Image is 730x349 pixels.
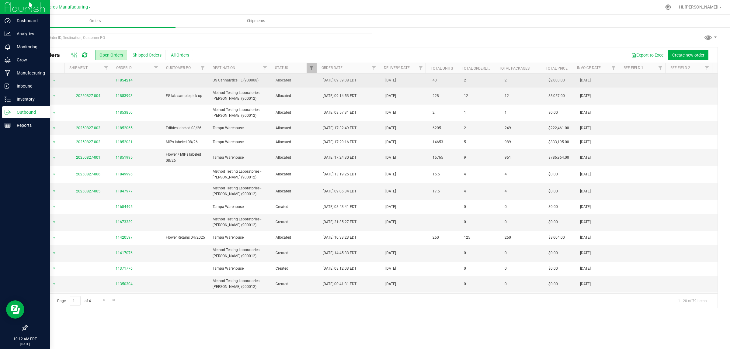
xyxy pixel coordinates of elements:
span: Method Testing Laboratories - [PERSON_NAME] (900012) [213,90,268,102]
a: Filter [655,63,665,73]
span: [DATE] 08:43:41 EDT [323,204,356,210]
span: MIPs labeled 08/26 [166,139,206,145]
p: Inventory [11,95,47,103]
a: Go to the next page [100,296,109,304]
span: [DATE] [580,78,591,83]
span: 989 [502,138,514,147]
span: Allocated [276,171,315,177]
span: US Cannalytics FL (900008) [213,78,268,83]
a: Shipment [69,66,88,70]
span: 17.5 [433,188,440,194]
span: 12 [464,93,468,99]
span: Tampa Warehouse [213,266,268,271]
span: select [50,202,58,211]
span: 2 [433,110,435,116]
span: select [50,92,58,100]
span: Allocated [276,188,315,194]
span: [DATE] [385,155,396,161]
span: [DATE] [580,125,591,131]
span: 9 [464,155,466,161]
a: Filter [260,63,270,73]
a: Delivery Date [384,66,410,70]
p: [DATE] [3,342,47,346]
a: Invoice Date [577,66,601,70]
span: Edibles labeled 08/26 [166,125,206,131]
span: Tampa Warehouse [213,235,268,240]
span: [DATE] [385,266,396,271]
span: Method Testing Laboratories - [PERSON_NAME] (900012) [213,107,268,119]
span: [DATE] [580,93,591,99]
span: 1 [464,110,466,116]
span: $8,604.00 [548,235,565,240]
span: [DATE] [385,250,396,256]
span: 15765 [433,155,443,161]
a: Filter [151,63,161,73]
a: 11852065 [116,125,133,131]
span: [DATE] [580,250,591,256]
a: 11673339 [116,219,133,225]
span: 0 [464,204,466,210]
span: 125 [464,235,470,240]
span: $0.00 [548,250,558,256]
span: select [50,154,58,162]
span: [DATE] [580,188,591,194]
span: 1 - 20 of 79 items [673,296,711,305]
span: 4 [464,188,466,194]
a: Filter [307,63,317,73]
span: $2,000.00 [548,78,565,83]
span: 15.5 [433,171,440,177]
span: [DATE] [385,78,396,83]
span: Created [276,219,315,225]
button: All Orders [167,50,193,60]
span: Method Testing Laboratories - [PERSON_NAME] (900012) [213,278,268,290]
inline-svg: Manufacturing [5,70,11,76]
span: Tampa Warehouse [213,155,268,161]
a: 11371776 [116,266,133,271]
a: 11853993 [116,93,133,99]
a: 11350304 [116,281,133,287]
span: 250 [502,233,514,242]
span: Method Testing Laboratories - [PERSON_NAME] (900012) [213,247,268,259]
a: 11684495 [116,204,133,210]
span: 249 [502,124,514,133]
span: 0 [502,264,510,273]
span: $0.00 [548,266,558,271]
p: Inbound [11,82,47,90]
a: 11853850 [116,110,133,116]
span: [DATE] [385,110,396,116]
p: Monitoring [11,43,47,50]
span: [DATE] 13:19:25 EDT [323,171,356,177]
span: [DATE] [385,171,396,177]
inline-svg: Grow [5,57,11,63]
span: 0 [464,250,466,256]
span: 0 [502,202,510,211]
span: [DATE] 09:06:34 EDT [323,188,356,194]
inline-svg: Inventory [5,96,11,102]
span: [DATE] 09:39:08 EDT [323,78,356,83]
button: Shipped Orders [129,50,165,60]
p: Analytics [11,30,47,37]
span: select [50,280,58,288]
button: Create new order [668,50,708,60]
span: select [50,249,58,257]
span: [DATE] 17:29:16 EDT [323,139,356,145]
span: [DATE] 08:57:31 EDT [323,110,356,116]
span: Flower / MIPs labeled 08/26 [166,152,206,163]
span: 4 [464,171,466,177]
span: [DATE] [385,125,396,131]
span: Tampa Warehouse [213,139,268,145]
span: Create new order [672,53,704,57]
inline-svg: Reports [5,122,11,128]
span: select [50,218,58,226]
inline-svg: Analytics [5,31,11,37]
a: Destination [213,66,235,70]
span: Allocated [276,78,315,83]
span: 0 [502,249,510,257]
span: [DATE] 10:33:23 EDT [323,235,356,240]
p: Manufacturing [11,69,47,77]
a: Filter [198,63,208,73]
span: $786,964.00 [548,155,569,161]
span: [DATE] [580,110,591,116]
a: 11420597 [116,235,133,240]
span: Method Testing Laboratories - [PERSON_NAME] (900012) [213,169,268,180]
